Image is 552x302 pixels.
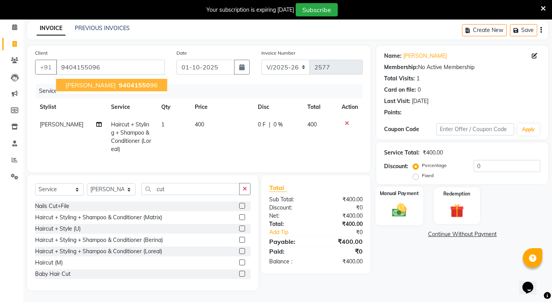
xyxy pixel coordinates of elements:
button: Create New [462,24,507,36]
th: Qty [157,98,190,116]
div: Discount: [263,204,316,212]
th: Price [190,98,253,116]
div: Haircut + Styling + Shampoo & Conditioner (Matrix) [35,213,162,222]
div: Haircut (M) [35,259,63,267]
th: Service [106,98,157,116]
a: INVOICE [37,21,65,36]
button: Apply [517,124,540,135]
div: Name: [384,52,402,60]
div: 0 [418,86,421,94]
div: ₹400.00 [316,220,369,228]
span: 400 [195,121,204,128]
div: Discount: [384,162,408,171]
div: Total: [263,220,316,228]
div: 1 [416,75,420,83]
label: Date [176,50,187,57]
div: Baby Hair Cut [35,270,71,278]
div: Services [36,84,369,98]
img: _gift.svg [446,202,468,220]
div: Your subscription is expiring [DATE] [206,6,294,14]
div: Points: [384,108,402,117]
span: 0 F [258,121,266,129]
th: Disc [253,98,303,116]
div: Haircut + Style (U) [35,225,81,233]
div: ₹0 [324,228,369,236]
button: Subscribe [296,3,338,16]
div: Last Visit: [384,97,410,105]
th: Total [303,98,337,116]
div: Paid: [263,247,316,256]
label: Invoice Number [261,50,295,57]
a: PREVIOUS INVOICES [75,25,130,32]
div: Nails Cut+File [35,202,69,210]
ngb-highlight: 96 [117,81,158,89]
a: Add Tip [263,228,325,236]
div: Haircut + Styling + Shampoo & Conditioner (Berina) [35,236,163,244]
input: Search by Name/Mobile/Email/Code [56,60,165,75]
div: Net: [263,212,316,220]
button: Save [510,24,537,36]
input: Search or Scan [141,183,240,195]
a: Continue Without Payment [378,230,547,238]
span: 94041550 [119,81,150,89]
div: Balance : [263,258,316,266]
span: | [269,121,270,129]
a: [PERSON_NAME] [403,52,447,60]
div: Coupon Code [384,125,436,133]
img: _cash.svg [388,202,411,219]
label: Percentage [422,162,447,169]
div: No Active Membership [384,63,540,71]
th: Stylist [35,98,106,116]
div: ₹400.00 [316,195,369,204]
span: Haircut + Styling + Shampoo & Conditioner (Loreal) [111,121,151,153]
div: ₹400.00 [423,149,443,157]
div: Payable: [263,237,316,246]
iframe: chat widget [519,271,544,294]
div: ₹400.00 [316,212,369,220]
div: Total Visits: [384,75,415,83]
div: Membership: [384,63,418,71]
label: Fixed [422,172,434,179]
span: 0 % [273,121,283,129]
div: ₹400.00 [316,237,369,246]
div: ₹0 [316,204,369,212]
label: Client [35,50,48,57]
input: Enter Offer / Coupon Code [436,123,514,135]
span: 400 [307,121,317,128]
div: Sub Total: [263,195,316,204]
span: [PERSON_NAME] [40,121,83,128]
label: Redemption [443,190,470,197]
div: ₹400.00 [316,258,369,266]
button: +91 [35,60,57,75]
span: [PERSON_NAME] [65,81,116,89]
label: Manual Payment [380,190,419,197]
div: Service Total: [384,149,420,157]
th: Action [337,98,363,116]
div: ₹0 [316,247,369,256]
span: 1 [161,121,164,128]
div: Card on file: [384,86,416,94]
div: [DATE] [412,97,429,105]
span: Total [269,184,287,192]
div: Haircut + Styling + Shampoo & Conditioner (Loreal) [35,247,162,256]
